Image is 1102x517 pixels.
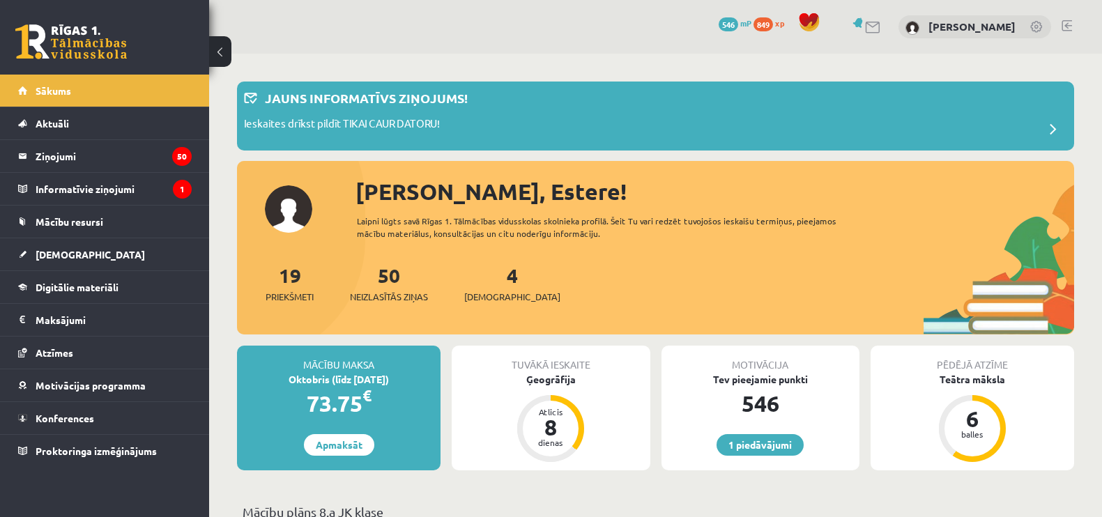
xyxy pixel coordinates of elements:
[173,180,192,199] i: 1
[530,408,572,416] div: Atlicis
[18,238,192,270] a: [DEMOGRAPHIC_DATA]
[362,385,372,406] span: €
[871,372,1074,464] a: Teātra māksla 6 balles
[36,379,146,392] span: Motivācijas programma
[928,20,1016,33] a: [PERSON_NAME]
[753,17,791,29] a: 849 xp
[36,412,94,424] span: Konferences
[36,215,103,228] span: Mācību resursi
[355,175,1074,208] div: [PERSON_NAME], Estere!
[530,416,572,438] div: 8
[753,17,773,31] span: 849
[18,75,192,107] a: Sākums
[36,173,192,205] legend: Informatīvie ziņojumi
[775,17,784,29] span: xp
[18,206,192,238] a: Mācību resursi
[36,346,73,359] span: Atzīmes
[18,173,192,205] a: Informatīvie ziņojumi1
[265,88,468,107] p: Jauns informatīvs ziņojums!
[530,438,572,447] div: dienas
[172,147,192,166] i: 50
[266,290,314,304] span: Priekšmeti
[36,445,157,457] span: Proktoringa izmēģinājums
[15,24,127,59] a: Rīgas 1. Tālmācības vidusskola
[452,346,650,372] div: Tuvākā ieskaite
[36,84,71,97] span: Sākums
[719,17,738,31] span: 546
[18,107,192,139] a: Aktuāli
[871,346,1074,372] div: Pēdējā atzīme
[304,434,374,456] a: Apmaksāt
[244,88,1067,144] a: Jauns informatīvs ziņojums! Ieskaites drīkst pildīt TIKAI CAUR DATORU!
[661,346,859,372] div: Motivācija
[719,17,751,29] a: 546 mP
[350,263,428,304] a: 50Neizlasītās ziņas
[237,346,441,372] div: Mācību maksa
[350,290,428,304] span: Neizlasītās ziņas
[36,248,145,261] span: [DEMOGRAPHIC_DATA]
[36,117,69,130] span: Aktuāli
[18,337,192,369] a: Atzīmes
[452,372,650,387] div: Ģeogrāfija
[717,434,804,456] a: 1 piedāvājumi
[18,304,192,336] a: Maksājumi
[36,304,192,336] legend: Maksājumi
[266,263,314,304] a: 19Priekšmeti
[237,387,441,420] div: 73.75
[36,281,118,293] span: Digitālie materiāli
[951,408,993,430] div: 6
[661,372,859,387] div: Tev pieejamie punkti
[740,17,751,29] span: mP
[18,369,192,401] a: Motivācijas programma
[951,430,993,438] div: balles
[36,140,192,172] legend: Ziņojumi
[905,21,919,35] img: Estere Naudiņa-Dannenberga
[464,290,560,304] span: [DEMOGRAPHIC_DATA]
[18,271,192,303] a: Digitālie materiāli
[18,402,192,434] a: Konferences
[18,140,192,172] a: Ziņojumi50
[452,372,650,464] a: Ģeogrāfija Atlicis 8 dienas
[661,387,859,420] div: 546
[18,435,192,467] a: Proktoringa izmēģinājums
[357,215,859,240] div: Laipni lūgts savā Rīgas 1. Tālmācības vidusskolas skolnieka profilā. Šeit Tu vari redzēt tuvojošo...
[244,116,440,135] p: Ieskaites drīkst pildīt TIKAI CAUR DATORU!
[237,372,441,387] div: Oktobris (līdz [DATE])
[871,372,1074,387] div: Teātra māksla
[464,263,560,304] a: 4[DEMOGRAPHIC_DATA]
